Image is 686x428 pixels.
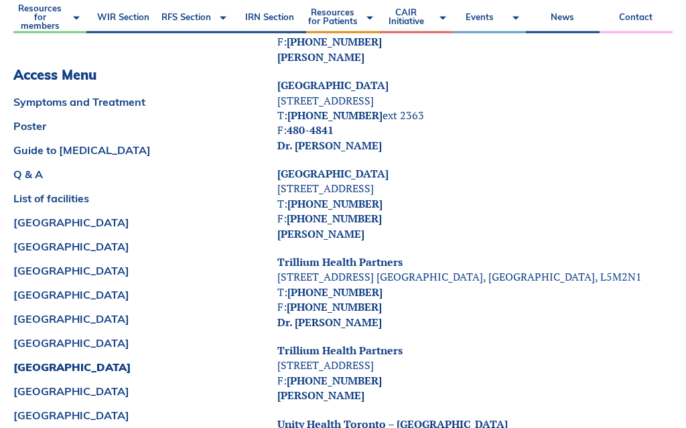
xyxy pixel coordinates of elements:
[277,388,364,403] strong: [PERSON_NAME]
[13,265,240,276] a: [GEOGRAPHIC_DATA]
[13,67,240,83] h3: Access Menu
[277,344,403,358] a: Trillium Health Partners
[277,255,403,270] a: Trillium Health Partners
[287,212,382,226] a: [PHONE_NUMBER]
[13,217,240,228] a: [GEOGRAPHIC_DATA]
[277,167,673,242] p: [STREET_ADDRESS] T: F:
[13,410,240,421] a: [GEOGRAPHIC_DATA]
[287,374,382,388] a: [PHONE_NUMBER]
[13,121,240,131] a: Poster
[277,139,382,153] strong: Dr. [PERSON_NAME]
[13,96,240,107] a: Symptoms and Treatment
[13,193,240,204] a: List of facilities
[13,338,240,348] a: [GEOGRAPHIC_DATA]
[13,386,240,397] a: [GEOGRAPHIC_DATA]
[287,123,334,138] a: 480-4841
[13,289,240,300] a: [GEOGRAPHIC_DATA]
[277,227,364,242] strong: [PERSON_NAME]
[277,255,673,330] p: [STREET_ADDRESS] [GEOGRAPHIC_DATA], [GEOGRAPHIC_DATA], L5M2N1 T: F:
[277,78,673,153] p: [STREET_ADDRESS] T: ext 2363 F:
[287,35,382,50] a: [PHONE_NUMBER]
[287,197,383,212] a: [PHONE_NUMBER]
[13,145,240,155] a: Guide to [MEDICAL_DATA]
[277,78,389,93] a: [GEOGRAPHIC_DATA]
[277,344,673,404] p: [STREET_ADDRESS] F:
[13,313,240,324] a: [GEOGRAPHIC_DATA]
[13,362,240,372] a: [GEOGRAPHIC_DATA]
[287,300,382,315] a: [PHONE_NUMBER]
[13,241,240,252] a: [GEOGRAPHIC_DATA]
[277,315,382,330] strong: Dr. [PERSON_NAME]
[287,109,383,123] a: [PHONE_NUMBER]
[277,167,389,182] a: [GEOGRAPHIC_DATA]
[277,50,364,65] strong: [PERSON_NAME]
[13,169,240,180] a: Q & A
[287,285,383,300] a: [PHONE_NUMBER]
